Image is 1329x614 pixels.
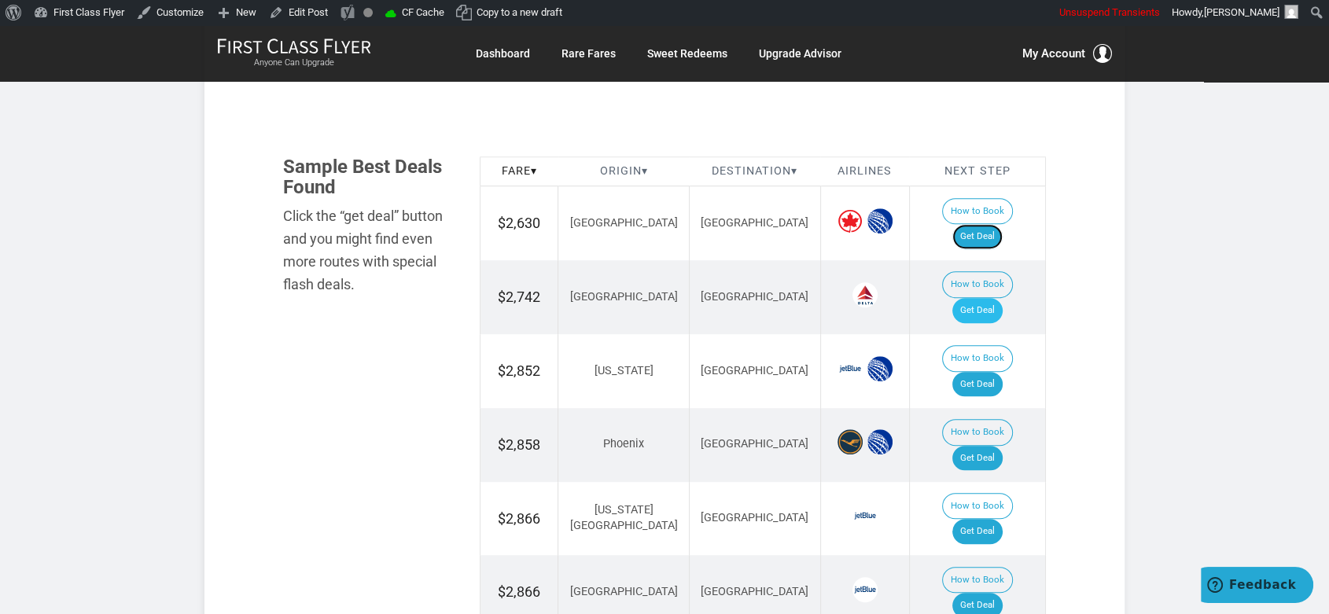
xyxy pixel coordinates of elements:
span: JetBlue [852,503,878,528]
span: Phoenix [603,437,644,450]
button: How to Book [942,419,1013,446]
a: Rare Fares [561,39,616,68]
span: United [867,356,893,381]
th: Origin [558,156,690,186]
th: Airlines [820,156,909,186]
span: United [867,208,893,233]
a: Get Deal [952,372,1003,397]
span: ▾ [641,164,647,178]
button: How to Book [942,567,1013,594]
span: Air Canada [838,208,863,233]
a: Dashboard [476,39,530,68]
span: JetBlue [852,577,878,602]
span: [PERSON_NAME] [1204,6,1279,18]
a: Sweet Redeems [647,39,727,68]
span: [GEOGRAPHIC_DATA] [569,585,677,598]
span: $2,866 [498,583,540,600]
span: JetBlue [838,356,863,381]
a: Get Deal [952,519,1003,544]
span: [GEOGRAPHIC_DATA] [569,216,677,230]
span: [US_STATE][GEOGRAPHIC_DATA] [569,503,677,533]
span: $2,742 [498,289,540,305]
span: $2,630 [498,215,540,231]
span: $2,866 [498,510,540,527]
img: First Class Flyer [217,38,371,54]
span: My Account [1022,44,1085,63]
th: Next Step [909,156,1045,186]
span: [GEOGRAPHIC_DATA] [701,585,808,598]
small: Anyone Can Upgrade [217,57,371,68]
button: My Account [1022,44,1112,63]
th: Destination [689,156,820,186]
span: ▾ [531,164,537,178]
span: United [867,429,893,454]
span: $2,858 [498,436,540,453]
button: How to Book [942,345,1013,372]
a: Get Deal [952,446,1003,471]
span: [GEOGRAPHIC_DATA] [701,364,808,377]
button: How to Book [942,198,1013,225]
button: How to Book [942,271,1013,298]
a: Get Deal [952,298,1003,323]
span: [GEOGRAPHIC_DATA] [569,290,677,303]
span: Lufthansa [838,429,863,454]
span: [GEOGRAPHIC_DATA] [701,216,808,230]
h3: Sample Best Deals Found [283,156,456,198]
div: Click the “get deal” button and you might find even more routes with special flash deals. [283,205,456,296]
button: How to Book [942,493,1013,520]
span: Unsuspend Transients [1059,6,1160,18]
a: First Class FlyerAnyone Can Upgrade [217,38,371,69]
iframe: Opens a widget where you can find more information [1201,567,1313,606]
span: Delta Airlines [852,282,878,307]
span: $2,852 [498,362,540,379]
span: [GEOGRAPHIC_DATA] [701,511,808,524]
span: ▾ [791,164,797,178]
a: Get Deal [952,224,1003,249]
span: [GEOGRAPHIC_DATA] [701,290,808,303]
span: [GEOGRAPHIC_DATA] [701,437,808,450]
a: Upgrade Advisor [759,39,841,68]
th: Fare [480,156,558,186]
span: [US_STATE] [594,364,653,377]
